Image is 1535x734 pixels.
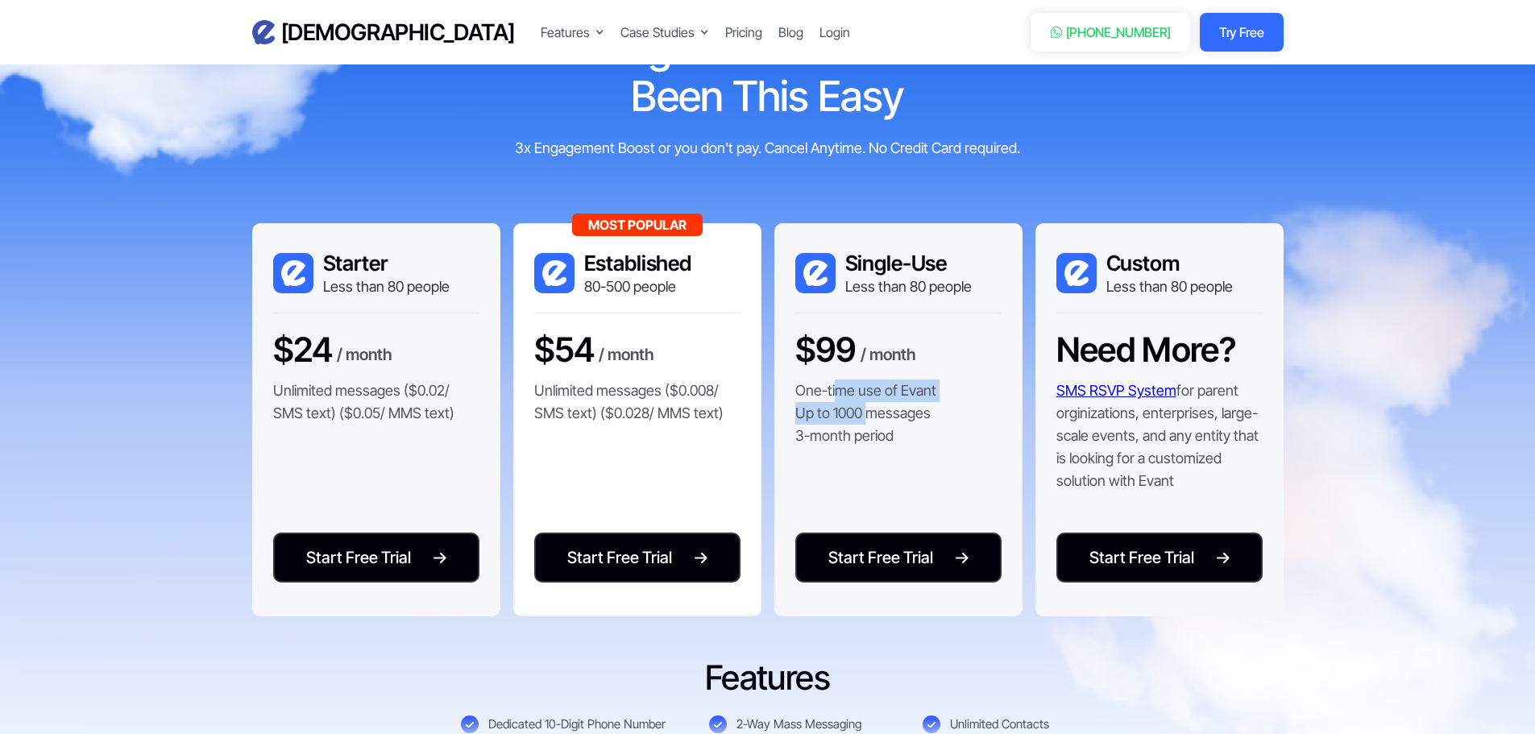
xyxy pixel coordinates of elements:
div: Most Popular [572,214,703,236]
h3: Features [500,657,1035,699]
h3: Starter [323,251,450,276]
a: home [252,19,515,47]
div: 80-500 people [584,276,692,297]
h3: Established [584,251,692,276]
div: Start Free Trial [306,545,411,570]
a: [PHONE_NUMBER] [1031,13,1191,52]
div: / month [599,342,654,370]
h3: [DEMOGRAPHIC_DATA] [281,19,515,47]
h3: $24 [273,330,333,370]
p: One-time use of Evant Up to 1000 messages 3-month period [795,379,936,447]
a: Try Free [1200,13,1283,52]
p: Unlimited messages ($0.008/ SMS text) ($0.028/ MMS text) [534,379,741,425]
div: / month [861,342,916,370]
a: Pricing [725,23,762,42]
p: for parent orginizations, enterprises, large-scale events, and any entity that is looking for a c... [1056,379,1263,492]
h3: $54 [534,330,595,370]
h3: Need More? [1056,330,1236,370]
div: Less than 80 people [845,276,972,297]
h3: Single-Use [845,251,972,276]
a: Start Free Trial [273,533,479,583]
p: Unlimited messages ($0.02/ SMS text) ($0.05/ MMS text) [273,379,479,425]
div: 3x Engagement Boost or you don't pay. Cancel Anytime. No Credit Card required. [500,137,1035,159]
div: / month [337,342,392,370]
div: Less than 80 people [1106,276,1233,297]
div: 2-Way Mass Messaging [736,716,861,732]
div: Dedicated 10-Digit Phone Number [488,716,666,732]
a: Start Free Trial [534,533,741,583]
h3: Custom [1106,251,1233,276]
h3: $99 [795,330,857,370]
div: Less than 80 people [323,276,450,297]
div: Start Free Trial [1089,545,1194,570]
a: Login [819,23,850,42]
div: Case Studies [620,23,709,42]
div: Case Studies [620,23,695,42]
a: SMS RSVP System [1056,382,1176,399]
a: Start Free Trial [1056,533,1263,583]
div: Unlimited Contacts [950,716,1049,732]
div: Start Free Trial [567,545,672,570]
a: Blog [778,23,803,42]
div: Features [541,23,604,42]
a: Start Free Trial [795,533,1002,583]
div: Features [541,23,590,42]
div: [PHONE_NUMBER] [1066,23,1172,42]
div: Start Free Trial [828,545,933,570]
h2: Getting RSVPs Has Never Been This Easy [500,24,1035,121]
